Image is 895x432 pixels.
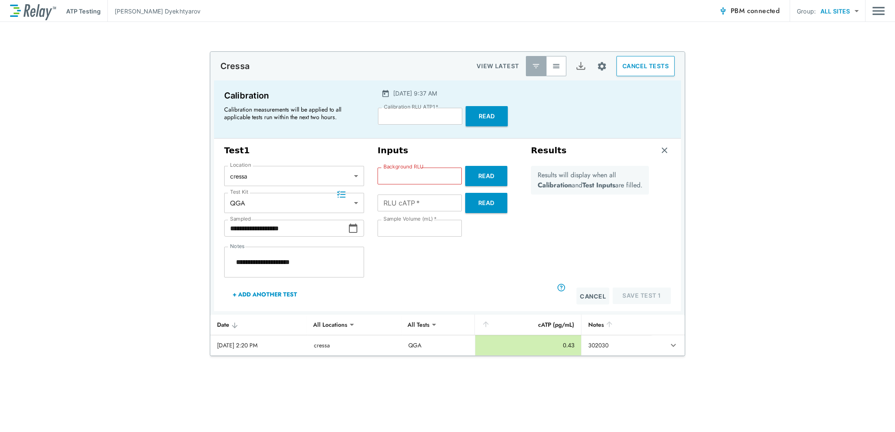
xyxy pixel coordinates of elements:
[872,3,885,19] button: Main menu
[307,316,353,333] div: All Locations
[465,166,507,186] button: Read
[217,341,300,349] div: [DATE] 2:20 PM
[531,145,567,156] h3: Results
[616,56,675,76] button: CANCEL TESTS
[581,335,651,355] td: 302030
[588,320,645,330] div: Notes
[809,407,887,426] iframe: Resource center
[384,104,438,110] label: Calibration RLU ATP1
[383,216,437,222] label: Sample Volume (mL)
[797,7,816,16] p: Group:
[224,145,364,156] h3: Test 1
[230,243,244,249] label: Notes
[715,3,783,19] button: PBM connected
[576,61,586,72] img: Export Icon
[402,335,475,355] td: QGA
[224,220,348,237] input: Choose date, selected date is Oct 14, 2025
[307,335,402,355] td: cressa
[210,315,307,335] th: Date
[719,7,727,15] img: Connected Icon
[66,7,101,16] p: ATP Testing
[532,62,540,70] img: Latest
[230,216,251,222] label: Sampled
[466,106,508,126] button: Read
[378,145,517,156] h3: Inputs
[591,55,613,77] button: Site setup
[402,316,435,333] div: All Tests
[224,284,305,304] button: + Add Another Test
[224,168,364,184] div: cressa
[660,146,669,155] img: Remove
[230,189,249,195] label: Test Kit
[230,162,251,168] label: Location
[666,338,681,352] button: expand row
[552,62,560,70] img: View All
[10,2,56,20] img: LuminUltra Relay
[731,5,780,17] span: PBM
[482,320,575,330] div: cATP (pg/mL)
[872,3,885,19] img: Drawer Icon
[224,106,359,121] p: Calibration measurements will be applied to all applicable tests run within the next two hours.
[220,61,249,71] p: Cressa
[393,89,437,98] p: [DATE] 9:37 AM
[383,164,423,170] label: Background RLU
[538,180,572,190] b: Calibration
[571,56,591,76] button: Export
[538,170,643,190] p: Results will display when all and are filled.
[597,61,607,72] img: Settings Icon
[115,7,201,16] p: [PERSON_NAME] Dyekhtyarov
[381,89,390,98] img: Calender Icon
[224,195,364,211] div: QGA
[465,193,507,213] button: Read
[210,315,685,356] table: sticky table
[576,288,609,304] button: Cancel
[582,180,615,190] b: Test Inputs
[482,341,575,349] div: 0.43
[747,6,780,16] span: connected
[224,89,363,102] p: Calibration
[477,61,519,71] p: VIEW LATEST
